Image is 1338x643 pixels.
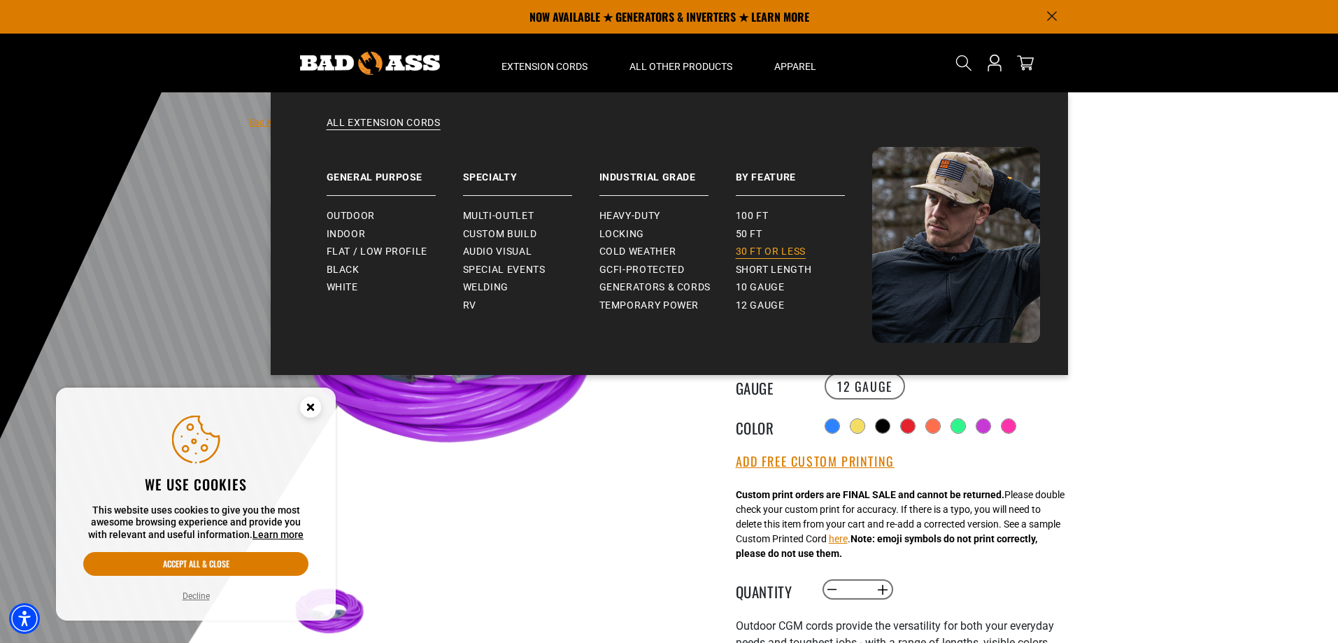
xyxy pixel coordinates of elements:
[599,243,736,261] a: Cold Weather
[736,261,872,279] a: Short Length
[300,52,440,75] img: Bad Ass Extension Cords
[736,246,806,258] span: 30 ft or less
[736,210,769,222] span: 100 ft
[83,504,308,542] p: This website uses cookies to give you the most awesome browsing experience and provide you with r...
[953,52,975,74] summary: Search
[599,261,736,279] a: GCFI-Protected
[252,529,304,540] a: This website uses cookies to give you the most awesome browsing experience and provide you with r...
[83,475,308,493] h2: We use cookies
[599,297,736,315] a: Temporary Power
[327,147,463,196] a: General Purpose
[463,261,599,279] a: Special Events
[327,210,375,222] span: Outdoor
[736,417,806,435] legend: Color
[599,281,711,294] span: Generators & Cords
[608,34,753,92] summary: All Other Products
[736,489,1004,500] strong: Custom print orders are FINAL SALE and cannot be returned.
[481,34,608,92] summary: Extension Cords
[736,278,872,297] a: 10 gauge
[327,225,463,243] a: Indoor
[56,388,336,621] aside: Cookie Consent
[736,243,872,261] a: 30 ft or less
[983,34,1006,92] a: Open this option
[250,118,344,127] a: Bad Ass Extension Cords
[250,113,633,130] nav: breadcrumbs
[753,34,837,92] summary: Apparel
[327,261,463,279] a: Black
[736,377,806,395] legend: Gauge
[599,210,660,222] span: Heavy-Duty
[327,207,463,225] a: Outdoor
[736,299,785,312] span: 12 gauge
[463,264,546,276] span: Special Events
[327,281,358,294] span: White
[736,147,872,196] a: By Feature
[1014,55,1037,71] a: cart
[327,264,360,276] span: Black
[327,243,463,261] a: Flat / Low Profile
[599,228,644,241] span: Locking
[463,147,599,196] a: Specialty
[736,581,806,599] label: Quantity
[599,225,736,243] a: Locking
[299,116,1040,147] a: All Extension Cords
[736,281,785,294] span: 10 gauge
[736,297,872,315] a: 12 gauge
[178,589,214,603] button: Decline
[599,278,736,297] a: Generators & Cords
[829,532,848,546] button: here
[599,264,685,276] span: GCFI-Protected
[599,246,676,258] span: Cold Weather
[872,147,1040,343] img: Bad Ass Extension Cords
[463,228,537,241] span: Custom Build
[774,60,816,73] span: Apparel
[736,225,872,243] a: 50 ft
[463,207,599,225] a: Multi-Outlet
[736,454,895,469] button: Add Free Custom Printing
[463,243,599,261] a: Audio Visual
[736,264,812,276] span: Short Length
[463,299,476,312] span: RV
[463,246,532,258] span: Audio Visual
[736,228,762,241] span: 50 ft
[599,147,736,196] a: Industrial Grade
[463,281,508,294] span: Welding
[736,207,872,225] a: 100 ft
[501,60,588,73] span: Extension Cords
[463,225,599,243] a: Custom Build
[9,603,40,634] div: Accessibility Menu
[599,207,736,225] a: Heavy-Duty
[736,488,1065,561] div: Please double check your custom print for accuracy. If there is a typo, you will need to delete t...
[629,60,732,73] span: All Other Products
[736,533,1037,559] strong: Note: emoji symbols do not print correctly, please do not use them.
[463,278,599,297] a: Welding
[83,552,308,576] button: Accept all & close
[285,388,336,431] button: Close this option
[327,246,428,258] span: Flat / Low Profile
[463,297,599,315] a: RV
[599,299,699,312] span: Temporary Power
[463,210,534,222] span: Multi-Outlet
[327,228,366,241] span: Indoor
[825,373,905,400] label: 12 Gauge
[327,278,463,297] a: White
